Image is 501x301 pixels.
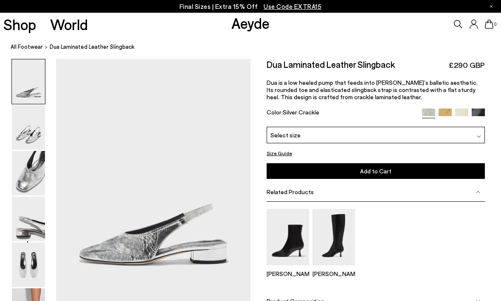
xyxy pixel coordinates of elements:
img: Catherine High Sock Boots [312,209,355,265]
a: Aeyde [231,14,270,32]
img: Dorothy Soft Sock Boots [267,209,309,265]
a: Shop [3,17,36,32]
img: Dua Laminated Leather Slingback - Image 2 [12,105,45,150]
img: Dua Laminated Leather Slingback - Image 1 [12,59,45,104]
span: Navigate to /collections/ss25-final-sizes [264,3,321,10]
span: Silver Crackle [283,109,319,116]
a: 0 [485,20,493,29]
button: Add to Cart [267,163,485,179]
div: Color: [267,109,415,118]
h2: Dua Laminated Leather Slingback [267,59,395,70]
a: All Footwear [11,42,43,51]
img: svg%3E [476,190,480,194]
button: Size Guide [267,148,292,159]
span: Related Products [267,188,314,195]
img: Dua Laminated Leather Slingback - Image 5 [12,242,45,287]
p: Final Sizes | Extra 15% Off [180,1,322,12]
img: Dua Laminated Leather Slingback - Image 4 [12,197,45,241]
a: Catherine High Sock Boots [PERSON_NAME] [312,259,355,277]
img: svg%3E [477,134,481,139]
p: [PERSON_NAME] [267,270,309,277]
span: Dua Laminated Leather Slingback [50,42,135,51]
p: [PERSON_NAME] [312,270,355,277]
a: Dorothy Soft Sock Boots [PERSON_NAME] [267,259,309,277]
span: Add to Cart [360,167,391,175]
a: World [50,17,88,32]
span: £290 GBP [449,60,485,70]
span: 0 [493,22,498,27]
img: Dua Laminated Leather Slingback - Image 3 [12,151,45,195]
span: Select size [270,131,301,139]
nav: breadcrumb [11,36,501,59]
p: Dua is a low heeled pump that feeds into [PERSON_NAME]’s balletic aesthetic. Its rounded toe and ... [267,79,485,100]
